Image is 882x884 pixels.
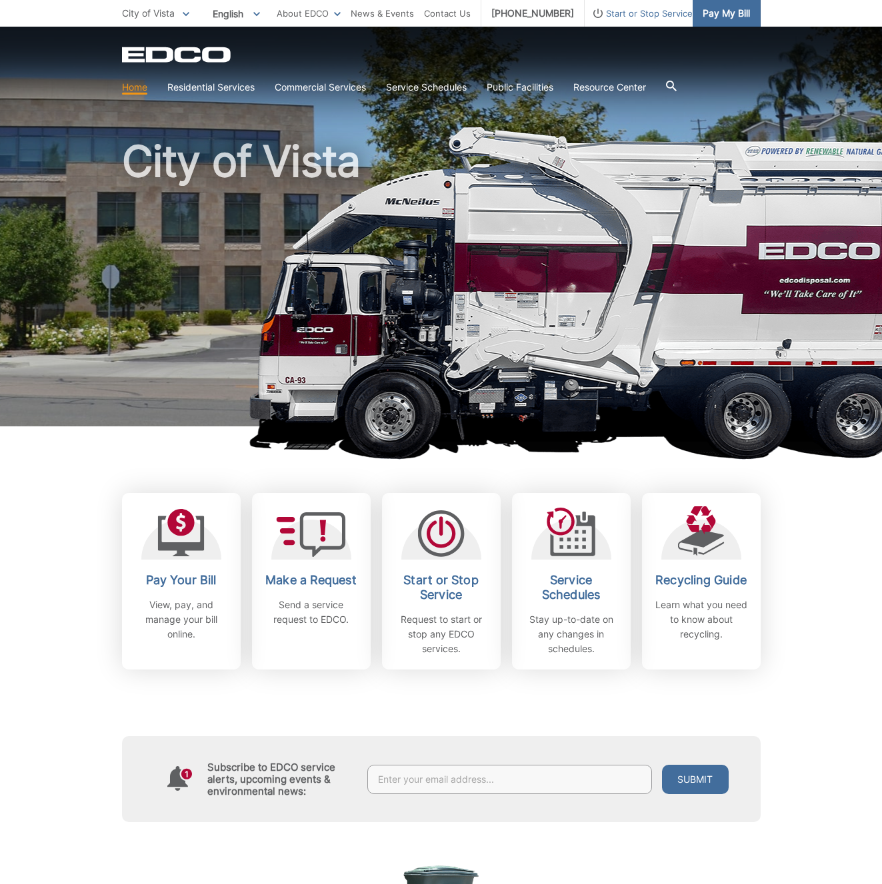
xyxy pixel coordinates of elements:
h2: Recycling Guide [652,573,751,588]
p: Request to start or stop any EDCO services. [392,612,491,656]
a: Service Schedules Stay up-to-date on any changes in schedules. [512,493,631,669]
h2: Make a Request [262,573,361,588]
a: Residential Services [167,80,255,95]
p: Send a service request to EDCO. [262,598,361,627]
p: View, pay, and manage your bill online. [132,598,231,642]
a: Contact Us [424,6,471,21]
a: EDCD logo. Return to the homepage. [122,47,233,63]
a: Service Schedules [386,80,467,95]
span: City of Vista [122,7,175,19]
p: Stay up-to-date on any changes in schedules. [522,612,621,656]
a: Commercial Services [275,80,366,95]
h4: Subscribe to EDCO service alerts, upcoming events & environmental news: [207,761,354,797]
h2: Start or Stop Service [392,573,491,602]
h2: Pay Your Bill [132,573,231,588]
a: Resource Center [573,80,646,95]
span: English [203,3,270,25]
button: Submit [662,765,729,794]
a: Make a Request Send a service request to EDCO. [252,493,371,669]
h1: City of Vista [122,140,761,432]
h2: Service Schedules [522,573,621,602]
a: News & Events [351,6,414,21]
input: Enter your email address... [367,765,652,794]
a: About EDCO [277,6,341,21]
a: Pay Your Bill View, pay, and manage your bill online. [122,493,241,669]
a: Recycling Guide Learn what you need to know about recycling. [642,493,761,669]
p: Learn what you need to know about recycling. [652,598,751,642]
a: Home [122,80,147,95]
span: Pay My Bill [703,6,750,21]
a: Public Facilities [487,80,553,95]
